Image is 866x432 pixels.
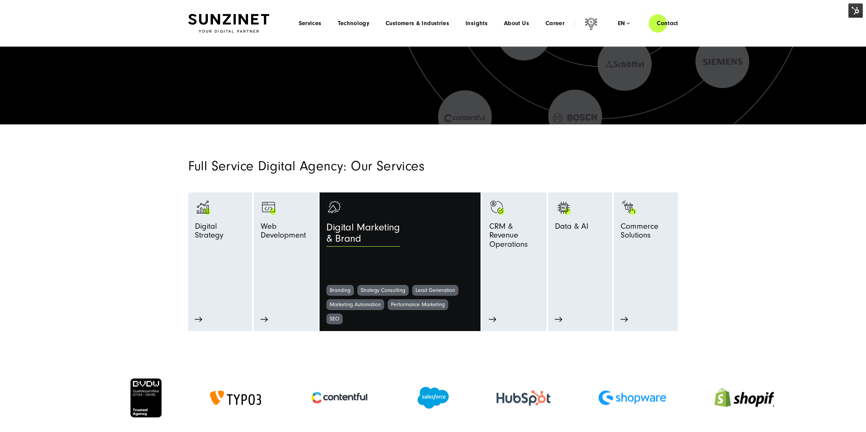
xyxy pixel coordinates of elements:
img: HubSpot Gold Partner Agency - Digital Agency SUNZINET [496,390,551,405]
img: Contentful Partner Agency - Digtial Agency for headless CMS Development SUNZINET [309,386,370,409]
img: TYPO3 Gold Memeber Agency - Digital Agency fpr TYPO3 CMS Development SUNZINET [210,391,261,405]
a: Bild eines Fingers, der auf einen schwarzen Einkaufswagen mit grünen Akzenten klickt: Digitalagen... [621,199,671,299]
h2: Full Service Digital Agency: Our Services [188,158,511,174]
a: KI AI Data & AI [555,199,605,271]
a: Services [298,20,321,27]
span: Commerce Solutions [621,222,671,243]
img: HubSpot Tools Menu Toggle [848,3,863,18]
a: analytics-graph-bar-business analytics-graph-bar-business_white DigitalStrategy [195,199,245,299]
span: CRM & Revenue Operations [489,222,539,252]
img: advertising-megaphone-business-products_white [326,199,343,216]
span: Digital Marketing & Brand [326,222,400,248]
img: Shopify Partner Agency - E-commerce Agency SUNZINET [714,379,782,416]
a: Contact [649,14,686,33]
a: Symbol mit einem Haken und einem Dollarzeichen. monetization-approve-business-products_white CRM ... [489,199,539,299]
img: BVDW Quality certificate - Full Service Digital Agency SUNZINET [130,378,162,418]
span: Web Development [261,222,306,243]
a: Branding [326,285,354,296]
div: en [618,20,630,27]
img: Salesforce Partner Agency - Digital Agency SUNZINET [418,387,449,409]
a: Career [545,20,565,27]
span: Digital Strategy [195,222,224,243]
img: SUNZINET Full Service Digital Agentur [188,14,269,33]
span: Data & AI [555,222,588,234]
a: About Us [504,20,529,27]
a: Customers & Industries [386,20,449,27]
a: SEO [326,313,343,324]
img: Shopware Partner Agency - E-commerce Agency SUNZINET [598,390,666,405]
a: Insights [465,20,488,27]
a: Browser Symbol als Zeichen für Web Development - Digitalagentur SUNZINET programming-browser-prog... [261,199,311,299]
a: Lead Generation [412,285,458,296]
a: Performance Marketing [388,299,448,310]
a: advertising-megaphone-business-products_black advertising-megaphone-business-products_white Digit... [326,199,474,285]
a: Technology [338,20,369,27]
a: Marketing Automation [326,299,384,310]
a: Strategy Consulting [357,285,409,296]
